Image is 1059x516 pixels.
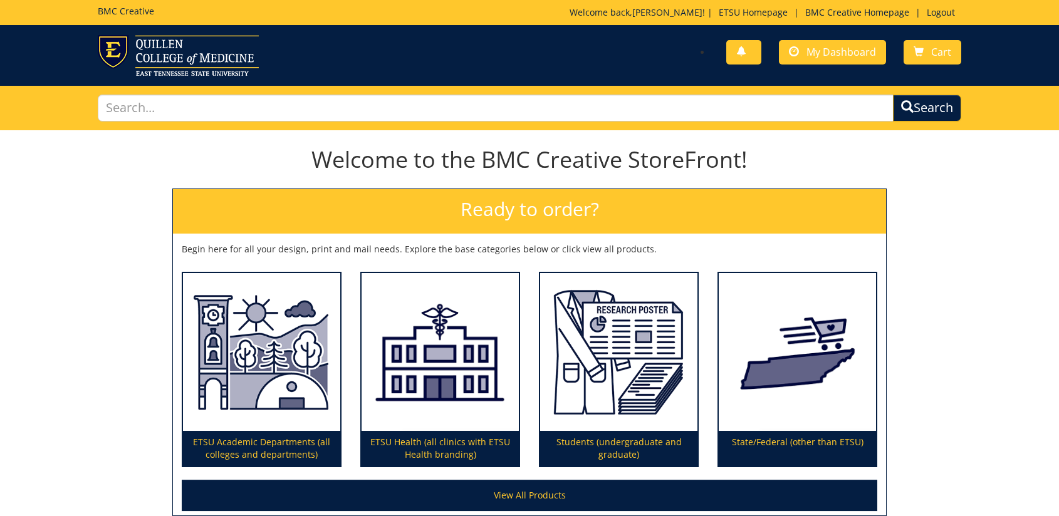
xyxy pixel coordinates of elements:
a: State/Federal (other than ETSU) [719,273,876,466]
img: ETSU Health (all clinics with ETSU Health branding) [362,273,519,431]
a: Students (undergraduate and graduate) [540,273,697,466]
button: Search [893,95,961,121]
a: ETSU Homepage [712,6,794,18]
a: View All Products [182,480,877,511]
img: ETSU Academic Departments (all colleges and departments) [183,273,340,431]
p: ETSU Academic Departments (all colleges and departments) [183,431,340,466]
span: Cart [931,45,951,59]
a: My Dashboard [779,40,886,64]
p: Welcome back, ! | | | [570,6,961,19]
a: ETSU Health (all clinics with ETSU Health branding) [362,273,519,466]
img: State/Federal (other than ETSU) [719,273,876,431]
img: Students (undergraduate and graduate) [540,273,697,431]
p: State/Federal (other than ETSU) [719,431,876,466]
h5: BMC Creative [98,6,154,16]
a: Logout [921,6,961,18]
a: ETSU Academic Departments (all colleges and departments) [183,273,340,466]
img: ETSU logo [98,35,259,76]
p: Begin here for all your design, print and mail needs. Explore the base categories below or click ... [182,243,877,255]
a: BMC Creative Homepage [799,6,916,18]
h1: Welcome to the BMC Creative StoreFront! [172,147,887,172]
span: My Dashboard [806,45,876,59]
input: Search... [98,95,894,121]
p: Students (undergraduate and graduate) [540,431,697,466]
a: Cart [904,40,961,64]
h2: Ready to order? [173,189,886,234]
a: [PERSON_NAME] [632,6,702,18]
p: ETSU Health (all clinics with ETSU Health branding) [362,431,519,466]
